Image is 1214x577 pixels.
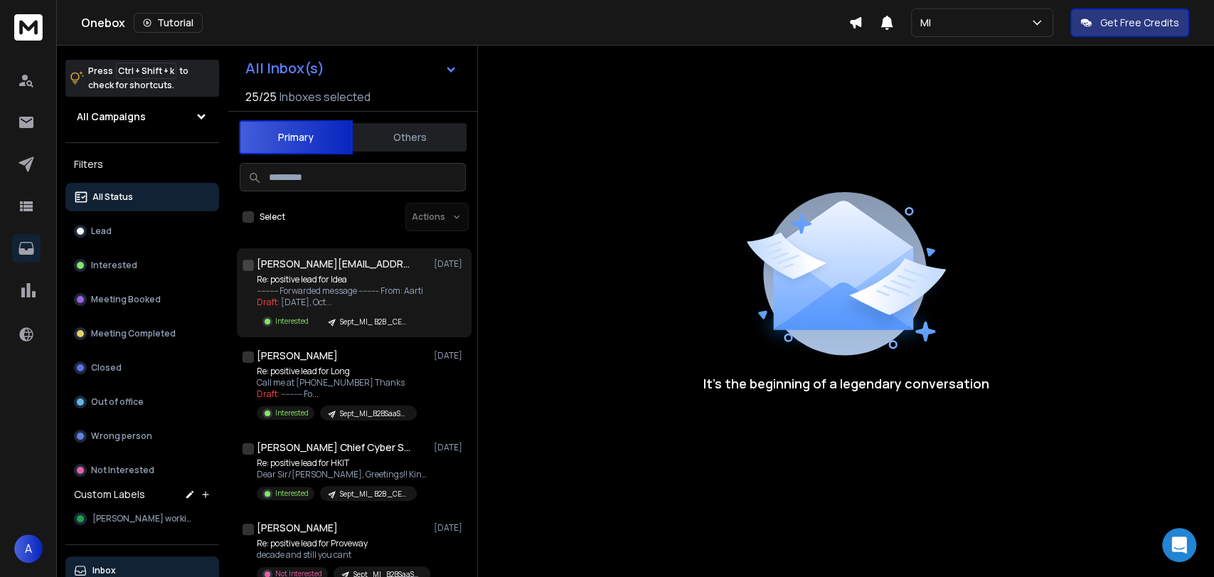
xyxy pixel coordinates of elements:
[65,102,219,131] button: All Campaigns
[279,88,371,105] h3: Inboxes selected
[434,522,466,534] p: [DATE]
[275,316,309,327] p: Interested
[116,63,176,79] span: Ctrl + Shift + k
[257,349,338,363] h1: [PERSON_NAME]
[65,422,219,450] button: Wrong person
[92,191,133,203] p: All Status
[434,258,466,270] p: [DATE]
[65,388,219,416] button: Out of office
[74,487,145,502] h3: Custom Labels
[257,521,338,535] h1: [PERSON_NAME]
[281,296,332,308] span: [DATE], Oct ...
[91,226,112,237] p: Lead
[257,285,423,297] p: ---------- Forwarded message --------- From: Aarti
[257,377,417,388] p: Call me at [PHONE_NUMBER] Thanks
[88,64,188,92] p: Press to check for shortcuts.
[245,61,324,75] h1: All Inbox(s)
[703,374,989,393] p: It’s the beginning of a legendary conversation
[91,465,154,476] p: Not Interested
[92,565,116,576] p: Inbox
[1100,16,1179,30] p: Get Free Credits
[257,257,413,271] h1: [PERSON_NAME][EMAIL_ADDRESS][DOMAIN_NAME]
[134,13,203,33] button: Tutorial
[14,534,43,563] button: A
[65,504,219,533] button: [PERSON_NAME] working
[281,388,319,400] span: ---------- Fo ...
[91,396,144,408] p: Out of office
[434,442,466,453] p: [DATE]
[1162,528,1196,562] div: Open Intercom Messenger
[65,251,219,280] button: Interested
[245,88,277,105] span: 25 / 25
[65,154,219,174] h3: Filters
[234,54,469,83] button: All Inbox(s)
[340,408,408,419] p: Sept_MI_B2BSaaS_India_CEO
[257,274,423,285] p: Re: positive lead for Idea
[1070,9,1189,37] button: Get Free Credits
[92,513,195,524] span: [PERSON_NAME] working
[257,549,427,561] p: decade and still you cant
[65,456,219,485] button: Not Interested
[257,296,279,308] span: Draft:
[275,408,309,418] p: Interested
[353,122,467,153] button: Others
[257,538,427,549] p: Re: positive lead for Proveway
[257,388,279,400] span: Draft:
[91,328,176,339] p: Meeting Completed
[340,317,408,327] p: Sept_MI_ B2B _CEO_Clay
[65,183,219,211] button: All Status
[257,469,427,480] p: Dear Sir/[PERSON_NAME], Greetings!! Kindly refer
[91,362,122,374] p: Closed
[77,110,146,124] h1: All Campaigns
[434,350,466,361] p: [DATE]
[91,430,152,442] p: Wrong person
[257,366,417,377] p: Re: positive lead for Long
[81,13,848,33] div: Onebox
[65,319,219,348] button: Meeting Completed
[260,211,285,223] label: Select
[257,457,427,469] p: Re: positive lead for HKIT
[239,120,353,154] button: Primary
[65,217,219,245] button: Lead
[340,489,408,499] p: Sept_MI_ B2B _CEO_Clay
[65,354,219,382] button: Closed
[65,285,219,314] button: Meeting Booked
[920,16,937,30] p: MI
[91,294,161,305] p: Meeting Booked
[275,488,309,499] p: Interested
[257,440,413,455] h1: [PERSON_NAME] Chief Cyber Security Advisor-SG
[91,260,137,271] p: Interested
